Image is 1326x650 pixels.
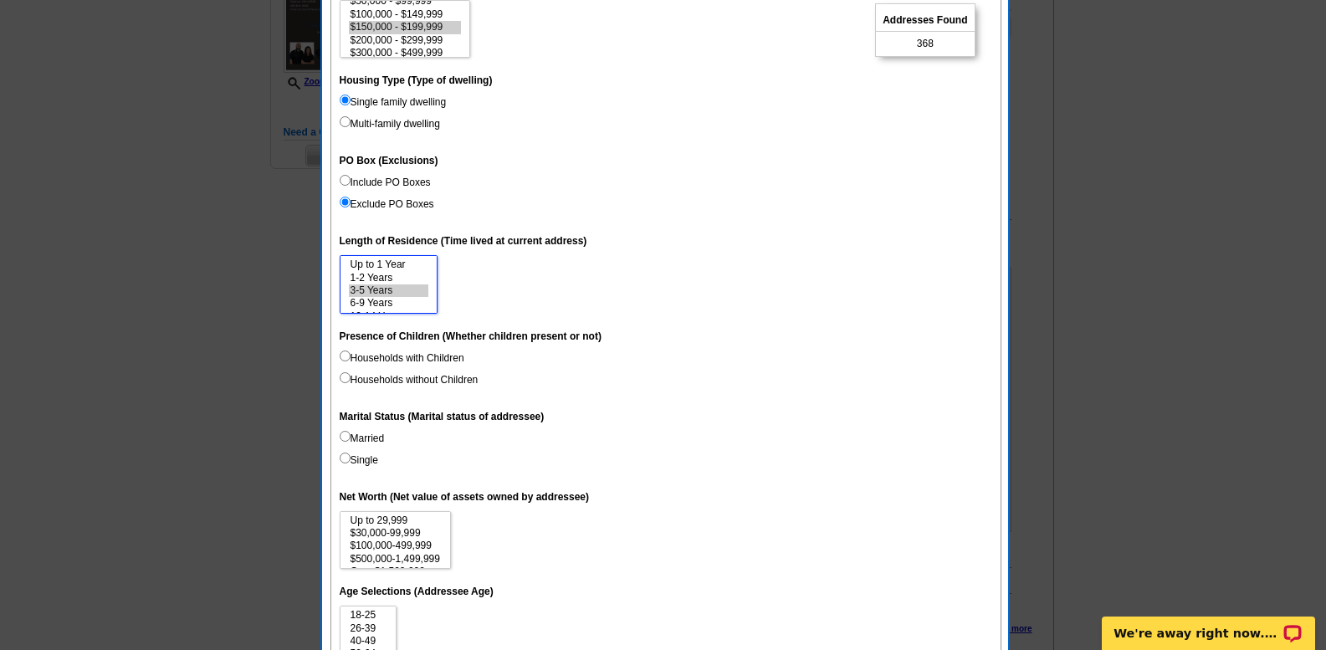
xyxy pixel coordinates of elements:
[340,175,351,186] input: Include PO Boxes
[349,34,462,47] option: $200,000 - $299,999
[340,233,587,248] label: Length of Residence (Time lived at current address)
[349,635,388,647] option: 40-49
[349,21,462,33] option: $150,000 - $199,999
[349,258,428,271] option: Up to 1 Year
[349,8,462,21] option: $100,000 - $149,999
[349,310,428,323] option: 10-14 Years
[349,553,442,566] option: $500,000-1,499,999
[349,47,462,59] option: $300,000 - $499,999
[340,197,434,212] label: Exclude PO Boxes
[340,175,431,190] label: Include PO Boxes
[340,453,378,468] label: Single
[340,351,351,361] input: Households with Children
[340,329,602,344] label: Presence of Children (Whether children present or not)
[917,36,934,51] span: 368
[340,431,385,446] label: Married
[340,73,493,88] label: Housing Type (Type of dwelling)
[340,116,440,131] label: Multi-family dwelling
[340,409,545,424] label: Marital Status (Marital status of addressee)
[340,372,479,387] label: Households without Children
[1091,597,1326,650] iframe: LiveChat chat widget
[349,514,442,527] option: Up to 29,999
[340,153,438,168] label: PO Box (Exclusions)
[340,453,351,463] input: Single
[340,197,351,207] input: Exclude PO Boxes
[349,297,428,310] option: 6-9 Years
[349,540,442,552] option: $100,000-499,999
[349,272,428,284] option: 1-2 Years
[349,566,442,578] option: Over $1,500,000
[340,372,351,383] input: Households without Children
[349,622,388,635] option: 26-39
[340,95,351,105] input: Single family dwelling
[349,284,428,297] option: 3-5 Years
[349,609,388,622] option: 18-25
[340,489,590,504] label: Net Worth (Net value of assets owned by addressee)
[340,351,464,366] label: Households with Children
[349,527,442,540] option: $30,000-99,999
[340,116,351,127] input: Multi-family dwelling
[340,584,494,599] label: Age Selections (Addressee Age)
[340,95,447,110] label: Single family dwelling
[876,9,974,32] span: Addresses Found
[340,431,351,442] input: Married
